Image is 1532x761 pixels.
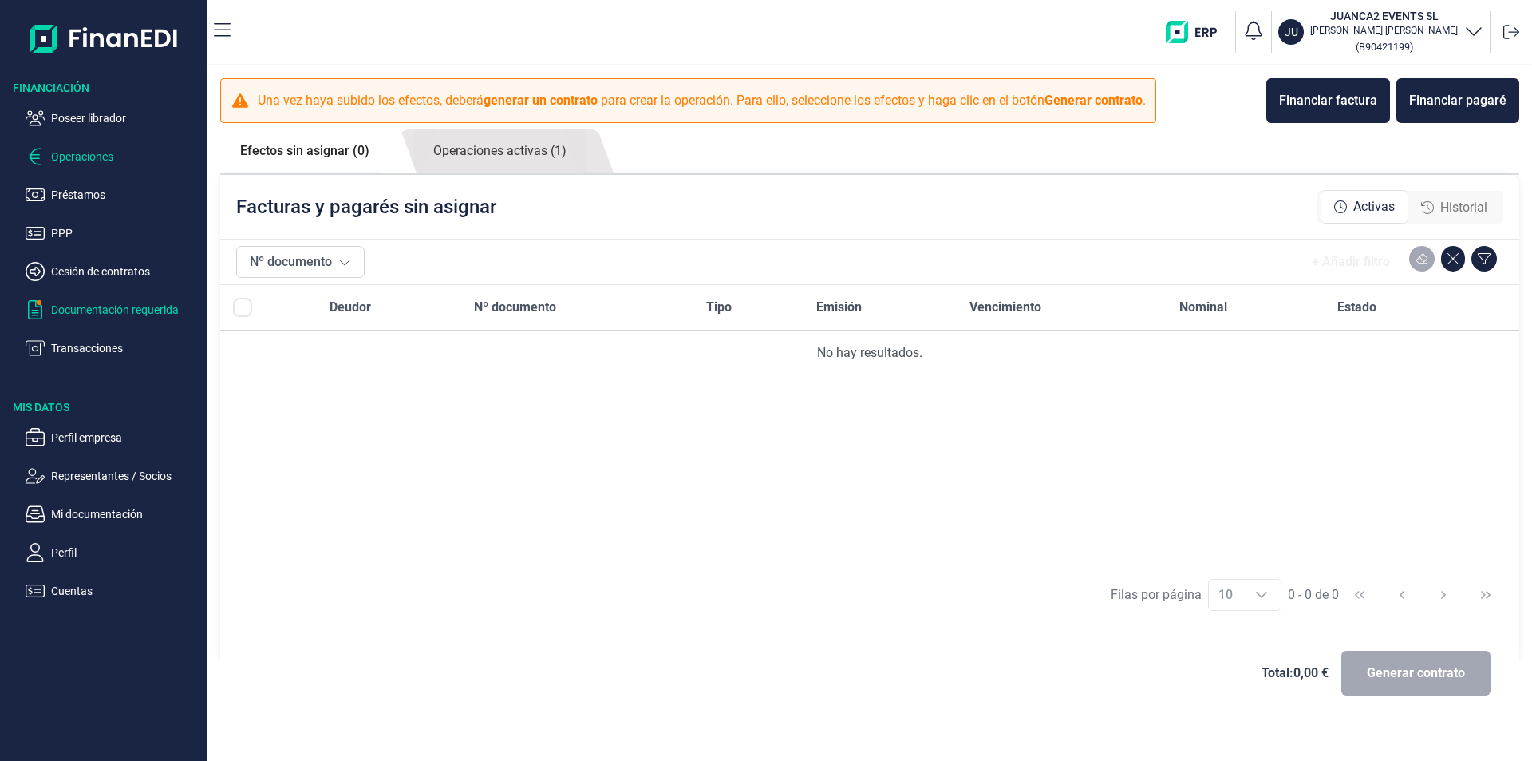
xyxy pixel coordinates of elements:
div: Activas [1321,190,1408,224]
span: Estado [1337,298,1376,317]
button: Financiar pagaré [1396,78,1519,123]
div: Choose [1242,580,1281,610]
span: 0 - 0 de 0 [1288,589,1339,601]
span: Tipo [706,298,732,317]
button: Perfil [26,543,201,562]
p: Cesión de contratos [51,262,201,281]
button: Poseer librador [26,109,201,128]
p: Poseer librador [51,109,201,128]
p: Mi documentación [51,505,201,524]
button: Last Page [1467,576,1505,614]
p: [PERSON_NAME] [PERSON_NAME] [1310,24,1458,37]
button: PPP [26,224,201,243]
button: Previous Page [1383,576,1421,614]
p: Operaciones [51,147,201,166]
span: Deudor [330,298,371,317]
span: Emisión [816,298,862,317]
p: Facturas y pagarés sin asignar [236,194,496,220]
p: Documentación requerida [51,300,201,319]
b: Generar contrato [1044,93,1143,108]
button: Préstamos [26,185,201,204]
p: Cuentas [51,581,201,600]
small: Copiar cif [1356,41,1413,53]
b: generar un contrato [484,93,598,108]
button: Cesión de contratos [26,262,201,281]
a: Operaciones activas (1) [413,129,586,173]
p: PPP [51,224,201,243]
button: First Page [1340,576,1379,614]
span: Nominal [1179,298,1227,317]
button: Perfil empresa [26,428,201,447]
div: Filas por página [1111,585,1202,604]
button: Operaciones [26,147,201,166]
span: Historial [1440,198,1487,217]
div: Historial [1408,192,1500,224]
button: Documentación requerida [26,300,201,319]
div: All items unselected [233,298,252,317]
button: Cuentas [26,581,201,600]
button: Mi documentación [26,505,201,524]
button: JUJUANCA2 EVENTS SL[PERSON_NAME] [PERSON_NAME](B90421199) [1278,8,1483,56]
span: Activas [1353,197,1395,216]
p: JU [1285,24,1298,40]
a: Efectos sin asignar (0) [220,129,389,172]
img: erp [1166,21,1229,43]
div: Financiar factura [1279,91,1377,110]
p: Representantes / Socios [51,466,201,486]
img: Logo de aplicación [30,13,179,64]
button: Next Page [1424,576,1463,614]
p: Transacciones [51,339,201,358]
button: Nº documento [236,246,365,278]
span: Nº documento [474,298,556,317]
p: Perfil empresa [51,428,201,447]
button: Transacciones [26,339,201,358]
div: No hay resultados. [233,343,1506,363]
div: Financiar pagaré [1409,91,1506,110]
p: Una vez haya subido los efectos, deberá para crear la operación. Para ello, seleccione los efecto... [258,91,1146,110]
p: Préstamos [51,185,201,204]
p: Perfil [51,543,201,562]
button: Representantes / Socios [26,466,201,486]
span: Total: 0,00 € [1262,664,1329,683]
button: Financiar factura [1266,78,1390,123]
span: Vencimiento [969,298,1041,317]
h3: JUANCA2 EVENTS SL [1310,8,1458,24]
